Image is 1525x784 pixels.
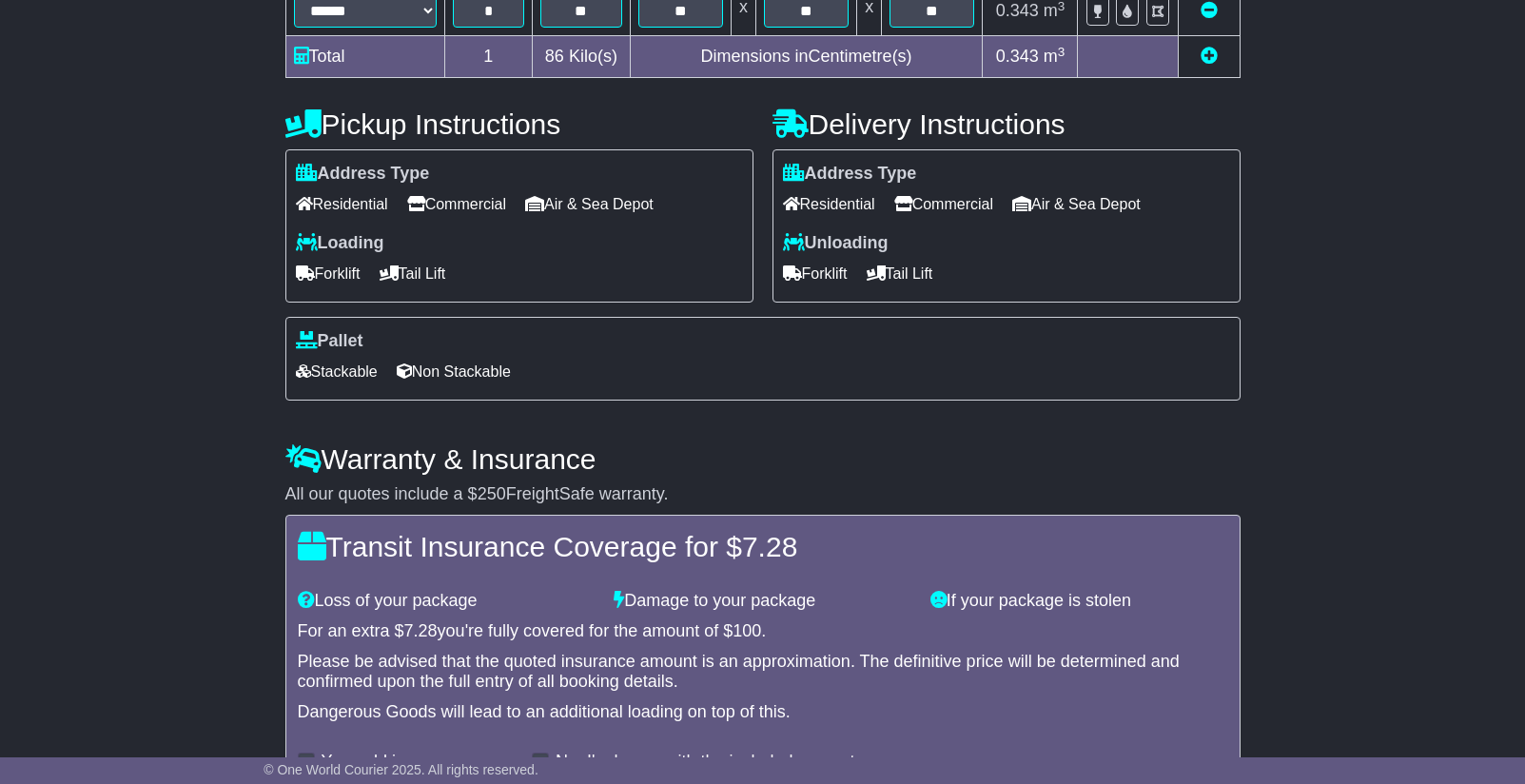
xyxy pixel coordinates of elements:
[1201,47,1218,66] a: Add new item
[285,443,1241,475] h4: Warranty & Insurance
[285,484,1241,505] div: All our quotes include a $ FreightSafe warranty.
[867,259,933,288] span: Tail Lift
[742,531,797,562] span: 7.28
[783,164,917,185] label: Address Type
[404,621,438,640] span: 7.28
[264,762,538,777] span: © One World Courier 2025. All rights reserved.
[996,1,1039,20] span: 0.343
[296,331,363,352] label: Pallet
[556,752,864,773] label: No, I'm happy with the included warranty
[996,47,1039,66] span: 0.343
[545,47,564,66] span: 86
[298,531,1228,562] h4: Transit Insurance Coverage for $
[444,36,533,78] td: 1
[296,259,361,288] span: Forklift
[380,259,446,288] span: Tail Lift
[1044,47,1066,66] span: m
[533,36,631,78] td: Kilo(s)
[604,591,921,612] div: Damage to your package
[296,357,378,386] span: Stackable
[783,259,848,288] span: Forklift
[783,189,875,219] span: Residential
[397,357,511,386] span: Non Stackable
[783,233,889,254] label: Unloading
[1058,45,1066,59] sup: 3
[288,591,605,612] div: Loss of your package
[1201,1,1218,20] a: Remove this item
[322,752,513,773] label: Yes, add insurance cover
[407,189,506,219] span: Commercial
[298,652,1228,693] div: Please be advised that the quoted insurance amount is an approximation. The definitive price will...
[285,108,753,140] h4: Pickup Instructions
[298,621,1228,642] div: For an extra $ you're fully covered for the amount of $ .
[285,36,444,78] td: Total
[478,484,506,503] span: 250
[525,189,654,219] span: Air & Sea Depot
[296,189,388,219] span: Residential
[1044,1,1066,20] span: m
[298,702,1228,723] div: Dangerous Goods will lead to an additional loading on top of this.
[921,591,1238,612] div: If your package is stolen
[1012,189,1141,219] span: Air & Sea Depot
[630,36,983,78] td: Dimensions in Centimetre(s)
[296,164,430,185] label: Address Type
[894,189,993,219] span: Commercial
[772,108,1241,140] h4: Delivery Instructions
[296,233,384,254] label: Loading
[733,621,761,640] span: 100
